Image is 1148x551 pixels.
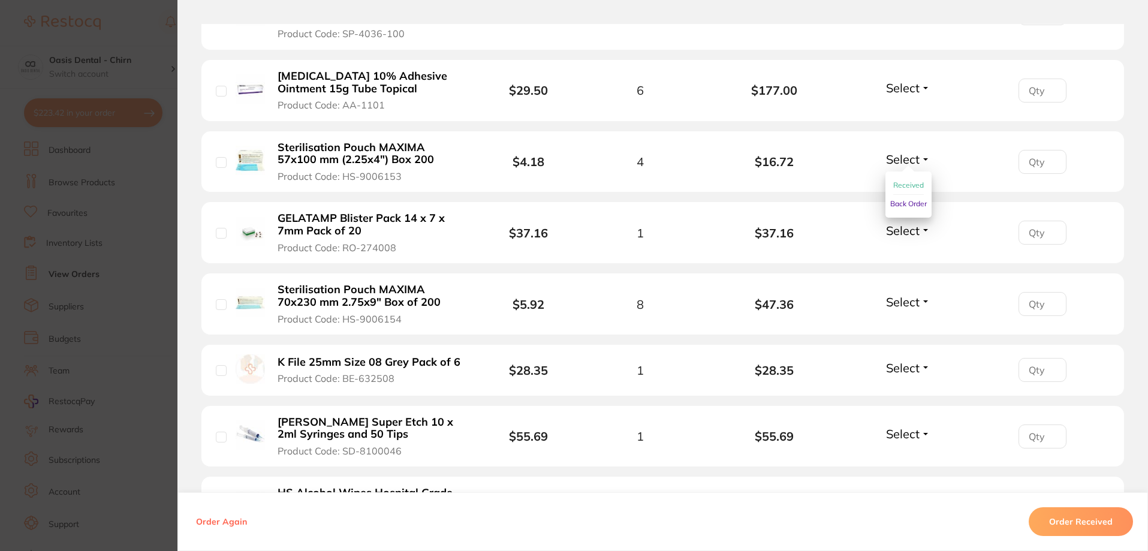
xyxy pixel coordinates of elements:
[886,294,920,309] span: Select
[1019,358,1066,382] input: Qty
[890,195,927,213] button: Back Order
[509,363,548,378] b: $28.35
[278,284,463,308] b: Sterilisation Pouch MAXIMA 70x230 mm 2.75x9" Box of 200
[278,70,463,95] b: [MEDICAL_DATA] 10% Adhesive Ointment 15g Tube Topical
[278,373,394,384] span: Product Code: BE-632508
[278,28,405,39] span: Product Code: SP-4036-100
[509,429,548,444] b: $55.69
[274,415,466,457] button: [PERSON_NAME] Super Etch 10 x 2ml Syringes and 50 Tips Product Code: SD-8100046
[513,297,544,312] b: $5.92
[882,294,934,309] button: Select
[707,429,842,443] b: $55.69
[707,83,842,97] b: $177.00
[886,223,920,238] span: Select
[707,155,842,168] b: $16.72
[274,70,466,112] button: [MEDICAL_DATA] 10% Adhesive Ointment 15g Tube Topical Product Code: AA-1101
[1019,221,1066,245] input: Qty
[236,288,265,318] img: Sterilisation Pouch MAXIMA 70x230 mm 2.75x9" Box of 200
[278,242,396,253] span: Product Code: RO-274008
[893,180,924,189] span: Received
[886,360,920,375] span: Select
[882,80,934,95] button: Select
[707,226,842,240] b: $37.16
[278,212,463,237] b: GELATAMP Blister Pack 14 x 7 x 7mm Pack of 20
[513,154,544,169] b: $4.18
[1029,507,1133,536] button: Order Received
[236,146,265,175] img: Sterilisation Pouch MAXIMA 57x100 mm (2.25x4") Box 200
[236,420,265,450] img: HENRY SCHEIN Super Etch 10 x 2ml Syringes and 50 Tips
[278,171,402,182] span: Product Code: HS-9006153
[274,141,466,183] button: Sterilisation Pouch MAXIMA 57x100 mm (2.25x4") Box 200 Product Code: HS-9006153
[278,445,402,456] span: Product Code: SD-8100046
[1019,424,1066,448] input: Qty
[278,356,460,369] b: K File 25mm Size 08 Grey Pack of 6
[236,74,265,104] img: XYLOCAINE 10% Adhesive Ointment 15g Tube Topical
[707,363,842,377] b: $28.35
[637,83,644,97] span: 6
[882,152,934,167] button: Select
[509,225,548,240] b: $37.16
[278,141,463,166] b: Sterilisation Pouch MAXIMA 57x100 mm (2.25x4") Box 200
[637,429,644,443] span: 1
[886,426,920,441] span: Select
[886,152,920,167] span: Select
[890,199,927,208] span: Back Order
[1019,79,1066,103] input: Qty
[274,212,466,254] button: GELATAMP Blister Pack 14 x 7 x 7mm Pack of 20 Product Code: RO-274008
[1019,150,1066,174] input: Qty
[637,226,644,240] span: 1
[236,217,265,246] img: GELATAMP Blister Pack 14 x 7 x 7mm Pack of 20
[882,360,934,375] button: Select
[882,223,934,238] button: Select
[893,176,924,195] button: Received
[192,516,251,527] button: Order Again
[236,354,265,384] img: K File 25mm Size 08 Grey Pack of 6
[509,83,548,98] b: $29.50
[278,487,463,511] b: HS Alcohol Wipes Hospital Grade REFILL Pack 220 wipes
[637,363,644,377] span: 1
[637,297,644,311] span: 8
[637,155,644,168] span: 4
[274,356,466,385] button: K File 25mm Size 08 Grey Pack of 6 Product Code: BE-632508
[886,80,920,95] span: Select
[707,297,842,311] b: $47.36
[882,426,934,441] button: Select
[274,486,466,528] button: HS Alcohol Wipes Hospital Grade REFILL Pack 220 wipes Product Code: HS-5722625
[1019,292,1066,316] input: Qty
[278,314,402,324] span: Product Code: HS-9006154
[278,416,463,441] b: [PERSON_NAME] Super Etch 10 x 2ml Syringes and 50 Tips
[278,100,385,110] span: Product Code: AA-1101
[274,283,466,325] button: Sterilisation Pouch MAXIMA 70x230 mm 2.75x9" Box of 200 Product Code: HS-9006154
